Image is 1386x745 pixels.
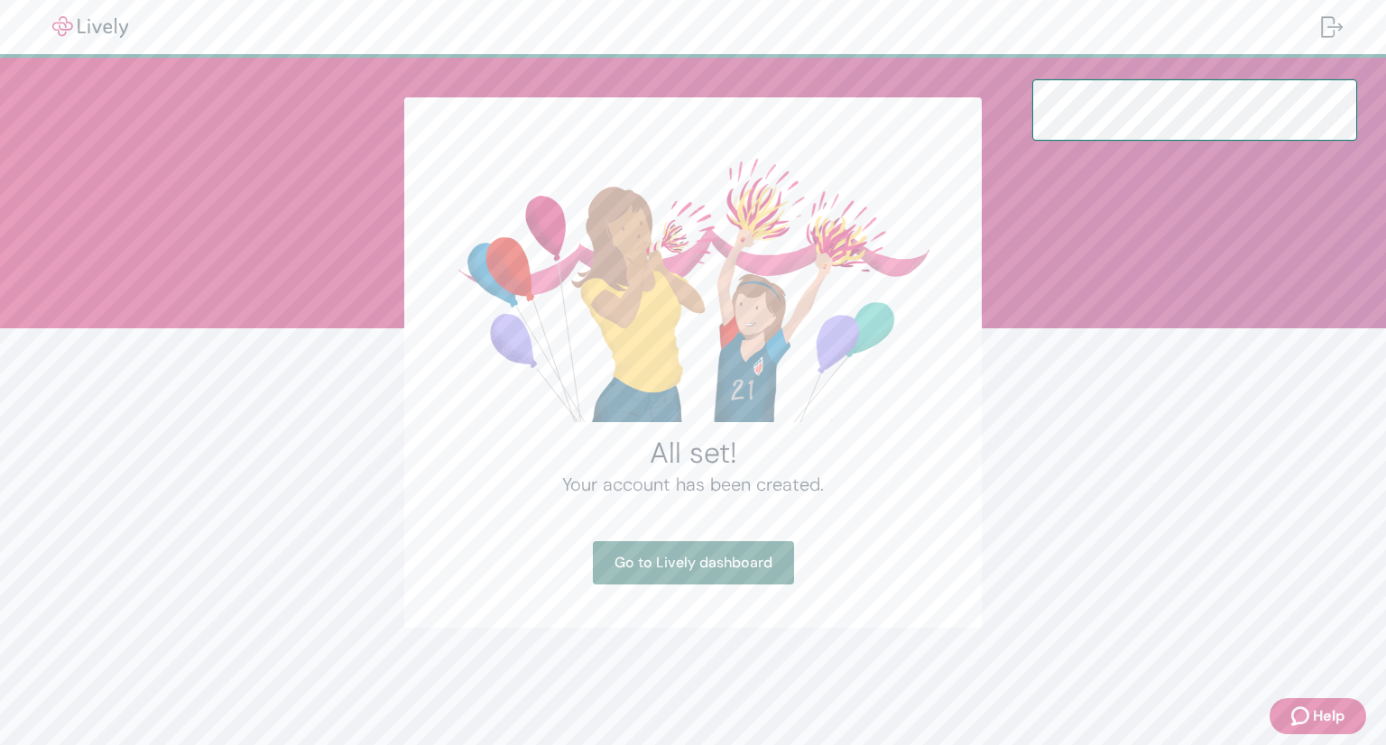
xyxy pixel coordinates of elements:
[1291,705,1313,727] svg: Zendesk support icon
[448,471,938,498] h4: Your account has been created.
[1307,5,1357,49] button: Log out
[40,16,141,38] img: Lively
[1270,698,1366,734] button: Zendesk support iconHelp
[448,435,938,471] h2: All set!
[593,541,794,584] a: Go to Lively dashboard
[1313,705,1344,727] span: Help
